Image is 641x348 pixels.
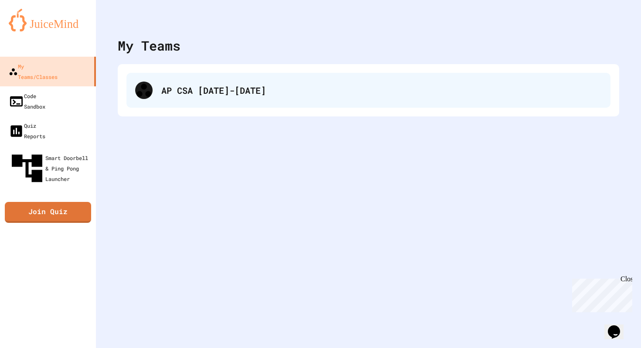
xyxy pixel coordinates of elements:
iframe: chat widget [569,275,632,312]
div: Code Sandbox [9,91,45,112]
div: Chat with us now!Close [3,3,60,55]
div: Smart Doorbell & Ping Pong Launcher [9,150,92,187]
div: My Teams [118,36,181,55]
iframe: chat widget [604,313,632,339]
img: logo-orange.svg [9,9,87,31]
a: Join Quiz [5,202,91,223]
div: Quiz Reports [9,120,45,141]
div: AP CSA [DATE]-[DATE] [161,84,602,97]
div: AP CSA [DATE]-[DATE] [126,73,610,108]
div: My Teams/Classes [9,61,58,82]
